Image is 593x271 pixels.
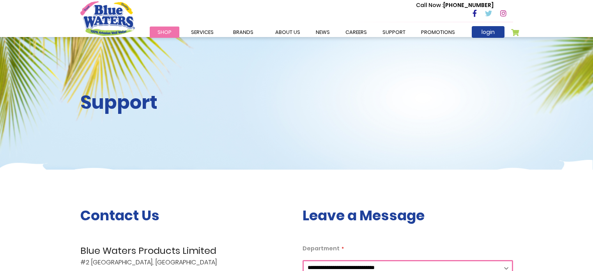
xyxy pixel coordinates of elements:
p: #2 [GEOGRAPHIC_DATA], [GEOGRAPHIC_DATA] [80,244,291,267]
span: Department [303,244,340,252]
a: Services [183,27,221,38]
h3: Contact Us [80,207,291,224]
a: support [375,27,413,38]
span: Call Now : [416,1,443,9]
span: Services [191,28,214,36]
a: store logo [80,1,135,35]
span: Shop [158,28,172,36]
span: Brands [233,28,253,36]
h3: Leave a Message [303,207,513,224]
a: Promotions [413,27,463,38]
p: [PHONE_NUMBER] [416,1,494,9]
a: Shop [150,27,179,38]
h2: Support [80,91,291,114]
a: careers [338,27,375,38]
a: about us [267,27,308,38]
span: Blue Waters Products Limited [80,244,291,258]
a: login [472,26,504,38]
a: News [308,27,338,38]
a: Brands [225,27,261,38]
